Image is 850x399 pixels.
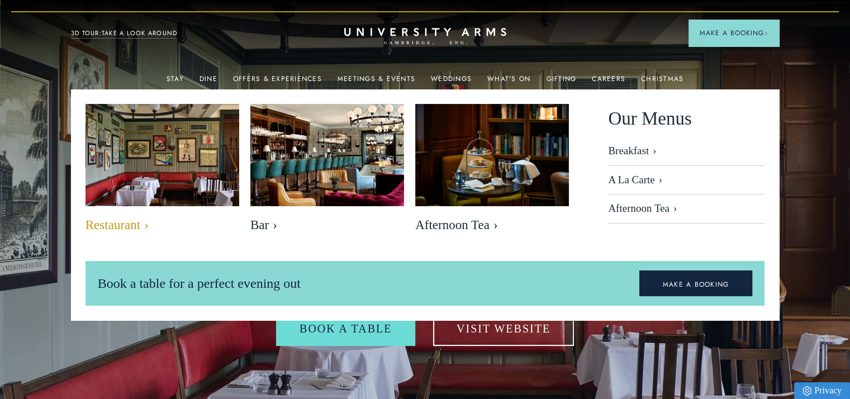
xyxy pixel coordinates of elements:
a: Stay [167,75,184,89]
img: image-bebfa3899fb04038ade422a89983545adfd703f7-2500x1667-jpg [74,96,250,214]
a: Breakfast [608,145,764,166]
a: Careers [592,75,625,89]
span: Bar [250,217,404,233]
a: image-eb2e3df6809416bccf7066a54a890525e7486f8d-2500x1667-jpg Afternoon Tea [415,104,569,239]
img: Privacy [802,386,811,396]
img: image-b49cb22997400f3f08bed174b2325b8c369ebe22-8192x5461-jpg [250,104,404,206]
span: Afternoon Tea [415,217,569,233]
a: 3D TOUR:TAKE A LOOK AROUND [71,28,178,39]
span: Our Menus [608,104,691,134]
a: Christmas [641,75,683,89]
a: MAKE A BOOKING [639,270,753,296]
a: Visit Website [433,311,574,346]
span: Make a Booking [700,28,768,38]
a: Afternoon Tea [608,194,764,224]
a: Offers & Experiences [233,75,322,89]
a: A La Carte [608,166,764,195]
img: image-eb2e3df6809416bccf7066a54a890525e7486f8d-2500x1667-jpg [415,104,569,206]
a: Gifting [546,75,576,89]
a: Privacy [794,382,850,399]
span: Restaurant [86,217,239,233]
a: Book a table [276,311,415,346]
a: Weddings [431,75,472,89]
span: Book a table for a perfect evening out [98,276,301,291]
a: Home [344,28,506,45]
a: Meetings & Events [338,75,415,89]
img: Arrow icon [764,31,768,35]
a: image-bebfa3899fb04038ade422a89983545adfd703f7-2500x1667-jpg Restaurant [86,104,239,239]
a: image-b49cb22997400f3f08bed174b2325b8c369ebe22-8192x5461-jpg Bar [250,104,404,239]
a: Dine [200,75,217,89]
a: What's On [487,75,530,89]
button: Make a BookingArrow icon [688,20,779,46]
